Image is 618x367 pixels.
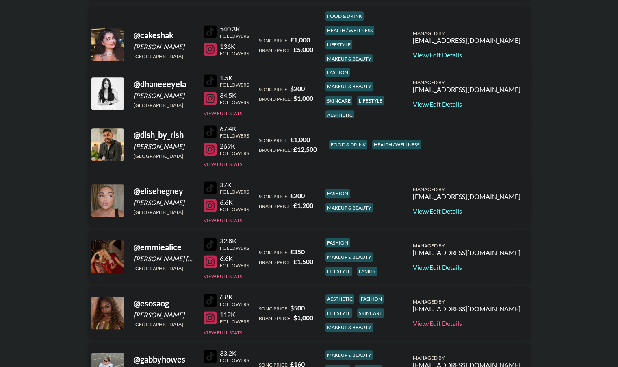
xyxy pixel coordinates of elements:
[413,85,520,94] div: [EMAIL_ADDRESS][DOMAIN_NAME]
[325,40,352,49] div: lifestyle
[204,330,242,336] button: View Full Stats
[204,110,242,116] button: View Full Stats
[134,79,194,89] div: @ dhaneeeyela
[134,43,194,51] div: [PERSON_NAME]
[413,30,520,36] div: Managed By
[134,321,194,328] div: [GEOGRAPHIC_DATA]
[220,50,249,57] div: Followers
[220,245,249,251] div: Followers
[134,311,194,319] div: [PERSON_NAME]
[325,267,352,276] div: lifestyle
[357,96,384,105] div: lifestyle
[325,323,373,332] div: makeup & beauty
[325,350,373,360] div: makeup & beauty
[134,142,194,151] div: [PERSON_NAME]
[290,304,305,312] strong: $ 500
[220,319,249,325] div: Followers
[413,249,520,257] div: [EMAIL_ADDRESS][DOMAIN_NAME]
[290,192,305,199] strong: £ 200
[259,306,288,312] span: Song Price:
[220,349,249,357] div: 33.2K
[357,267,377,276] div: family
[220,74,249,82] div: 1.5K
[259,147,292,153] span: Brand Price:
[134,130,194,140] div: @ dish_by_rish
[134,102,194,108] div: [GEOGRAPHIC_DATA]
[220,33,249,39] div: Followers
[259,96,292,102] span: Brand Price:
[259,315,292,321] span: Brand Price:
[293,94,313,102] strong: $ 1,000
[293,46,313,53] strong: £ 5,000
[325,96,352,105] div: skincare
[325,294,354,304] div: aesthetic
[293,145,317,153] strong: £ 12,500
[413,242,520,249] div: Managed By
[372,140,421,149] div: health / wellness
[220,82,249,88] div: Followers
[220,99,249,105] div: Followers
[220,150,249,156] div: Followers
[204,161,242,167] button: View Full Stats
[220,237,249,245] div: 32.8K
[220,293,249,301] div: 6.8K
[134,30,194,40] div: @ cakeshak
[134,53,194,59] div: [GEOGRAPHIC_DATA]
[220,181,249,189] div: 37K
[290,85,305,92] strong: $ 200
[413,79,520,85] div: Managed By
[413,51,520,59] a: View/Edit Details
[325,54,373,63] div: makeup & beauty
[220,42,249,50] div: 136K
[329,140,367,149] div: food & drink
[325,203,373,212] div: makeup & beauty
[134,153,194,159] div: [GEOGRAPHIC_DATA]
[220,254,249,262] div: 6.6K
[220,91,249,99] div: 34.5K
[220,142,249,150] div: 269K
[134,92,194,100] div: [PERSON_NAME]
[293,314,313,321] strong: $ 1,000
[413,305,520,313] div: [EMAIL_ADDRESS][DOMAIN_NAME]
[259,193,288,199] span: Song Price:
[290,248,305,256] strong: £ 350
[220,125,249,133] div: 67.4K
[259,203,292,209] span: Brand Price:
[220,310,249,319] div: 112K
[204,273,242,280] button: View Full Stats
[325,11,364,21] div: food & drink
[259,86,288,92] span: Song Price:
[325,238,350,247] div: fashion
[325,82,373,91] div: makeup & beauty
[134,265,194,271] div: [GEOGRAPHIC_DATA]
[413,186,520,192] div: Managed By
[413,192,520,201] div: [EMAIL_ADDRESS][DOMAIN_NAME]
[293,201,313,209] strong: £ 1,200
[325,189,350,198] div: fashion
[413,207,520,215] a: View/Edit Details
[325,110,354,120] div: aesthetic
[259,137,288,143] span: Song Price:
[413,36,520,44] div: [EMAIL_ADDRESS][DOMAIN_NAME]
[134,186,194,196] div: @ elisehegney
[413,299,520,305] div: Managed By
[220,301,249,307] div: Followers
[325,252,373,262] div: makeup & beauty
[259,259,292,265] span: Brand Price:
[220,198,249,206] div: 6.6K
[359,294,384,304] div: fashion
[134,298,194,308] div: @ esosaog
[325,68,350,77] div: fashion
[259,249,288,256] span: Song Price:
[357,308,384,318] div: skincare
[134,199,194,207] div: [PERSON_NAME]
[325,308,352,318] div: lifestyle
[220,262,249,269] div: Followers
[259,37,288,44] span: Song Price:
[220,189,249,195] div: Followers
[134,255,194,263] div: [PERSON_NAME] [PERSON_NAME]
[413,263,520,271] a: View/Edit Details
[134,242,194,252] div: @ emmiealice
[293,258,313,265] strong: £ 1,500
[413,319,520,328] a: View/Edit Details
